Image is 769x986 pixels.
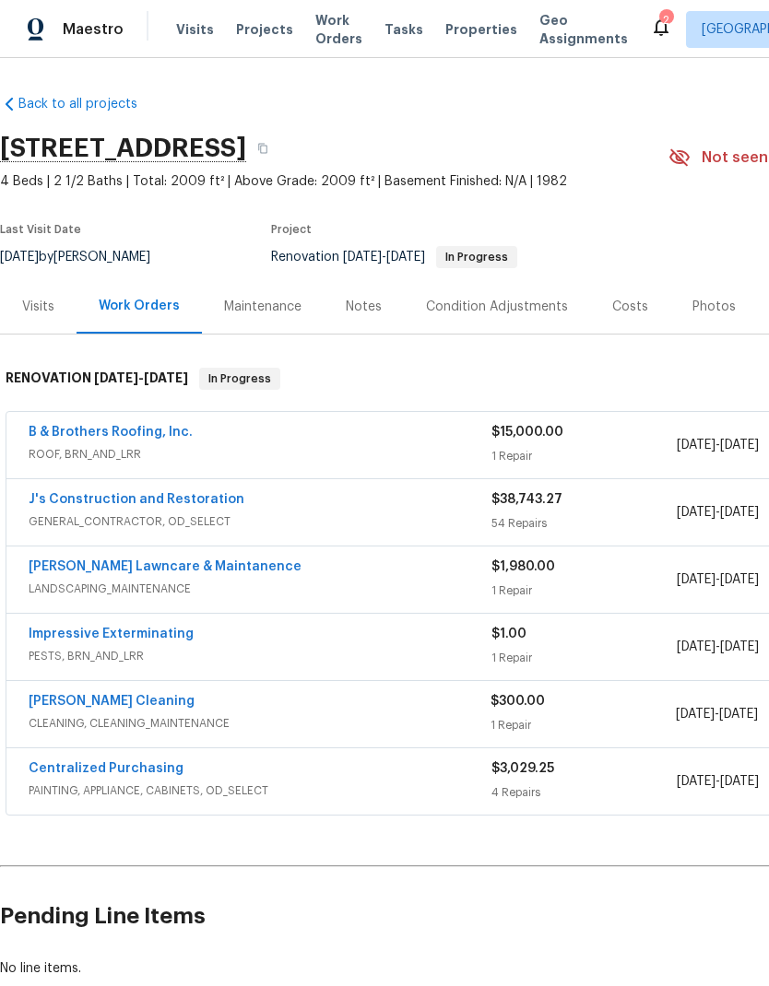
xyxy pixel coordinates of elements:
[677,775,716,788] span: [DATE]
[677,570,759,589] span: -
[677,640,716,653] span: [DATE]
[236,20,293,39] span: Projects
[29,714,491,733] span: CLEANING, CLEANING_MAINTENANCE
[29,647,491,665] span: PESTS, BRN_AND_LRR
[491,426,563,439] span: $15,000.00
[29,445,491,464] span: ROOF, BRN_AND_LRR
[677,573,716,586] span: [DATE]
[6,368,188,390] h6: RENOVATION
[29,762,183,775] a: Centralized Purchasing
[491,514,677,533] div: 54 Repairs
[346,298,382,316] div: Notes
[491,649,677,667] div: 1 Repair
[612,298,648,316] div: Costs
[29,628,194,640] a: Impressive Exterminating
[29,512,491,531] span: GENERAL_CONTRACTOR, OD_SELECT
[491,628,526,640] span: $1.00
[224,298,302,316] div: Maintenance
[384,23,423,36] span: Tasks
[491,695,545,708] span: $300.00
[491,783,677,802] div: 4 Repairs
[720,640,759,653] span: [DATE]
[491,447,677,465] div: 1 Repair
[491,762,554,775] span: $3,029.25
[29,580,491,598] span: LANDSCAPING_MAINTENANCE
[677,439,716,452] span: [DATE]
[386,251,425,264] span: [DATE]
[63,20,124,39] span: Maestro
[29,426,193,439] a: B & Brothers Roofing, Inc.
[719,708,758,721] span: [DATE]
[692,298,736,316] div: Photos
[94,371,138,384] span: [DATE]
[29,781,491,800] span: PAINTING, APPLIANCE, CABINETS, OD_SELECT
[677,506,716,519] span: [DATE]
[720,506,759,519] span: [DATE]
[22,298,54,316] div: Visits
[99,297,180,315] div: Work Orders
[315,11,362,48] span: Work Orders
[659,11,672,29] div: 2
[201,370,278,388] span: In Progress
[491,716,675,734] div: 1 Repair
[491,560,555,573] span: $1,980.00
[539,11,628,48] span: Geo Assignments
[676,705,758,723] span: -
[29,560,302,573] a: [PERSON_NAME] Lawncare & Maintanence
[677,638,759,656] span: -
[343,251,382,264] span: [DATE]
[426,298,568,316] div: Condition Adjustments
[720,573,759,586] span: [DATE]
[491,581,677,600] div: 1 Repair
[271,224,312,235] span: Project
[720,439,759,452] span: [DATE]
[29,695,195,708] a: [PERSON_NAME] Cleaning
[94,371,188,384] span: -
[445,20,517,39] span: Properties
[29,493,244,506] a: J's Construction and Restoration
[677,503,759,522] span: -
[677,772,759,791] span: -
[676,708,715,721] span: [DATE]
[720,775,759,788] span: [DATE]
[271,251,517,264] span: Renovation
[491,493,562,506] span: $38,743.27
[176,20,214,39] span: Visits
[677,436,759,454] span: -
[246,132,279,165] button: Copy Address
[144,371,188,384] span: [DATE]
[438,252,515,263] span: In Progress
[343,251,425,264] span: -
